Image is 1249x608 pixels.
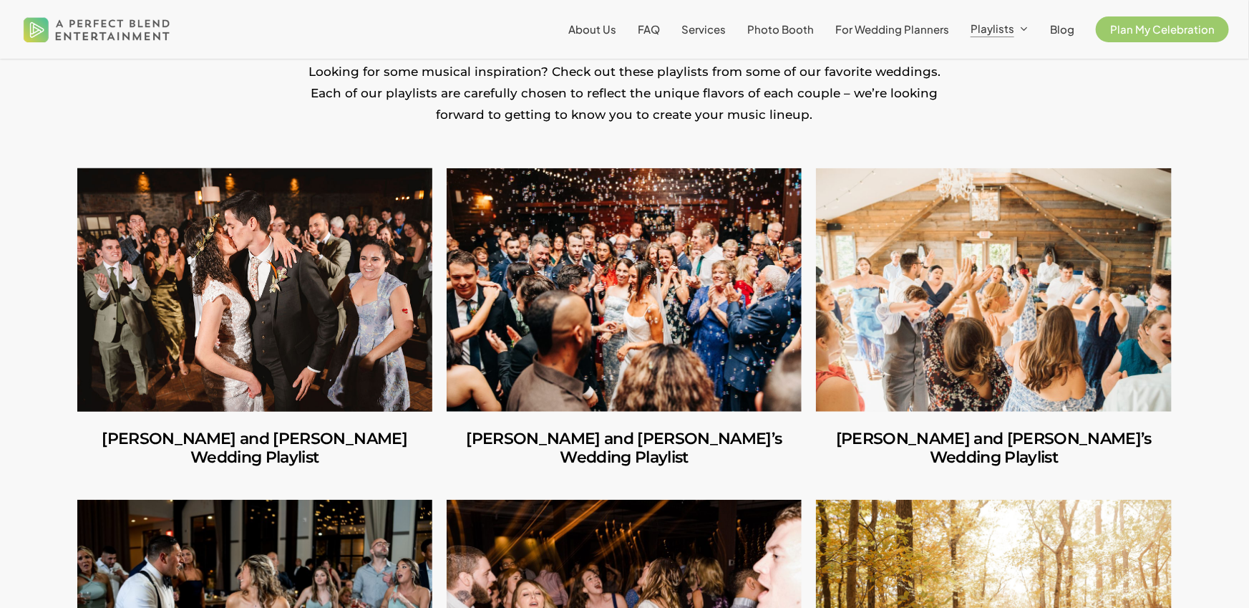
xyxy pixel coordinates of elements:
span: Blog [1050,22,1074,36]
img: A Perfect Blend Entertainment [20,6,174,53]
span: For Wedding Planners [835,22,949,36]
span: Services [681,22,726,36]
a: Blog [1050,24,1074,35]
a: For Wedding Planners [835,24,949,35]
span: Playlists [971,21,1014,35]
a: Photo Booth [747,24,814,35]
span: Photo Booth [747,22,814,36]
a: Services [681,24,726,35]
a: Ilana and Andrew’s Wedding Playlist [447,168,802,412]
a: FAQ [638,24,660,35]
a: Playlists [971,23,1029,36]
span: About Us [568,22,616,36]
a: Plan My Celebration [1096,24,1229,35]
span: Plan My Celebration [1110,22,1215,36]
a: Jules and Michelle’s Wedding Playlist [816,168,1171,412]
a: Amber and Cooper’s Wedding Playlist [77,168,432,412]
a: Amber and Cooper’s Wedding Playlist [77,412,432,486]
a: Ilana and Andrew’s Wedding Playlist [447,412,802,486]
span: FAQ [638,22,660,36]
a: Jules and Michelle’s Wedding Playlist [816,412,1171,486]
a: About Us [568,24,616,35]
p: Looking for some musical inspiration? Check out these playlists from some of our favorite wedding... [303,61,947,125]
